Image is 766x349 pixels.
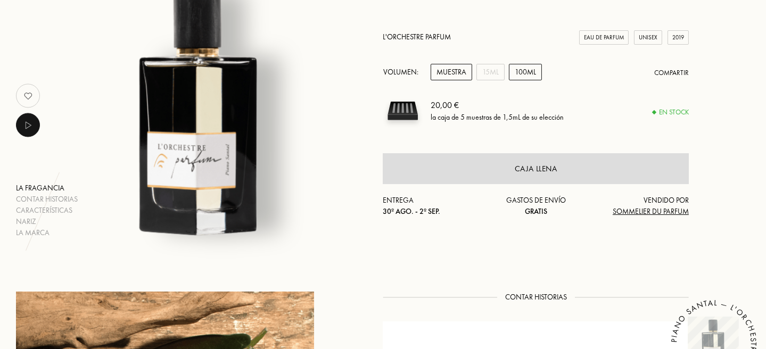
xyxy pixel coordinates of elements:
img: no_like_p.png [18,85,39,106]
div: Características [16,205,78,216]
div: Eau de Parfum [579,30,629,45]
span: Gratis [525,206,547,216]
div: La fragancia [16,182,78,194]
div: Nariz [16,216,78,227]
div: Entrega [383,195,485,217]
div: 100mL [509,64,542,80]
div: Contar historias [16,194,78,205]
div: 2019 [668,30,689,45]
div: Vendido por [587,195,689,217]
div: 20,00 € [431,99,564,112]
div: Volumen: [383,64,424,80]
div: Compartir [654,68,689,78]
a: L'Orchestre Parfum [383,32,451,41]
img: music_play.png [21,119,35,132]
div: Caja llena [515,163,557,175]
div: La marca [16,227,78,238]
div: Gastos de envío [485,195,587,217]
span: 30º ago. - 2º sep. [383,206,440,216]
div: la caja de 5 muestras de 1,5mL de su elección [431,112,564,123]
div: En stock [653,107,689,118]
div: 15mL [476,64,505,80]
div: Unisex [634,30,662,45]
span: Sommelier du Parfum [613,206,689,216]
img: sample box [383,91,423,131]
div: Muestra [431,64,472,80]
